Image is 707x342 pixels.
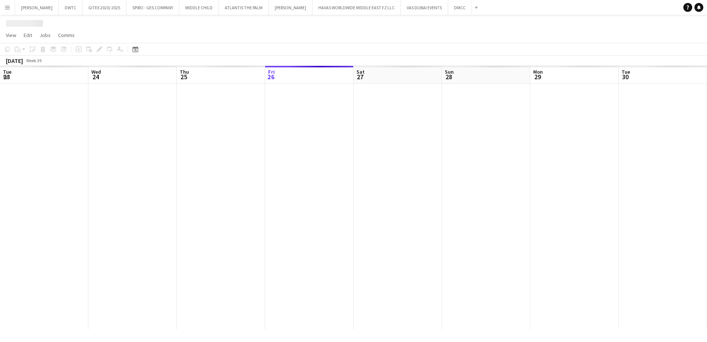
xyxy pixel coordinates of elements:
[620,73,630,81] span: 30
[355,73,365,81] span: 27
[55,30,78,40] a: Comms
[356,68,365,75] span: Sat
[219,0,269,15] button: ATLANTIS THE PALM
[179,73,189,81] span: 25
[37,30,54,40] a: Jobs
[126,0,179,15] button: SPIRO - GES COMPANY
[58,32,75,38] span: Comms
[2,73,11,81] span: 23
[21,30,35,40] a: Edit
[401,0,448,15] button: VAS DUBAI EVENTS
[6,57,23,64] div: [DATE]
[269,0,312,15] button: [PERSON_NAME]
[532,73,543,81] span: 29
[91,68,101,75] span: Wed
[24,58,43,63] span: Week 39
[3,30,19,40] a: View
[268,68,275,75] span: Fri
[444,73,454,81] span: 28
[82,0,126,15] button: GITEX 2020/ 2025
[180,68,189,75] span: Thu
[24,32,32,38] span: Edit
[312,0,401,15] button: HAVAS WORLDWIDE MIDDLE EAST FZ LLC
[267,73,275,81] span: 26
[533,68,543,75] span: Mon
[622,68,630,75] span: Tue
[448,0,472,15] button: DMCC
[15,0,59,15] button: [PERSON_NAME]
[40,32,51,38] span: Jobs
[445,68,454,75] span: Sun
[90,73,101,81] span: 24
[179,0,219,15] button: MIDDLE CHILD
[3,68,11,75] span: Tue
[59,0,82,15] button: DWTC
[6,32,16,38] span: View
